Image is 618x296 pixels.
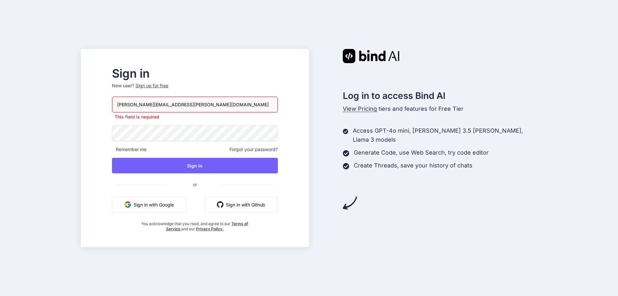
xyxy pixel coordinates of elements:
[343,104,537,113] p: tiers and features for Free Tier
[343,89,537,102] h2: Log in to access Bind AI
[136,82,168,89] div: Sign up for free
[204,197,278,212] button: Sign in with Github
[125,201,131,208] img: google
[196,226,224,231] a: Privacy Policy.
[112,158,278,173] button: Sign In
[229,146,278,153] span: Forgot your password?
[166,221,248,231] a: Terms of Service
[112,68,278,79] h2: Sign in
[112,197,186,212] button: Sign in with Google
[167,177,223,192] span: or
[354,148,489,157] p: Generate Code, use Web Search, try code editor
[112,82,278,97] p: New user?
[140,217,250,232] div: You acknowledge that you read, and agree to our and our
[112,97,278,112] input: Login or Email
[353,126,537,144] p: Access GPT-4o mini, [PERSON_NAME] 3.5 [PERSON_NAME], Llama 3 models
[112,146,146,153] span: Remember me
[343,49,399,63] img: Bind AI logo
[343,105,377,112] span: View Pricing
[343,196,357,210] img: arrow
[354,161,473,170] p: Create Threads, save your history of chats
[217,201,223,208] img: github
[112,114,278,120] p: This field is required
